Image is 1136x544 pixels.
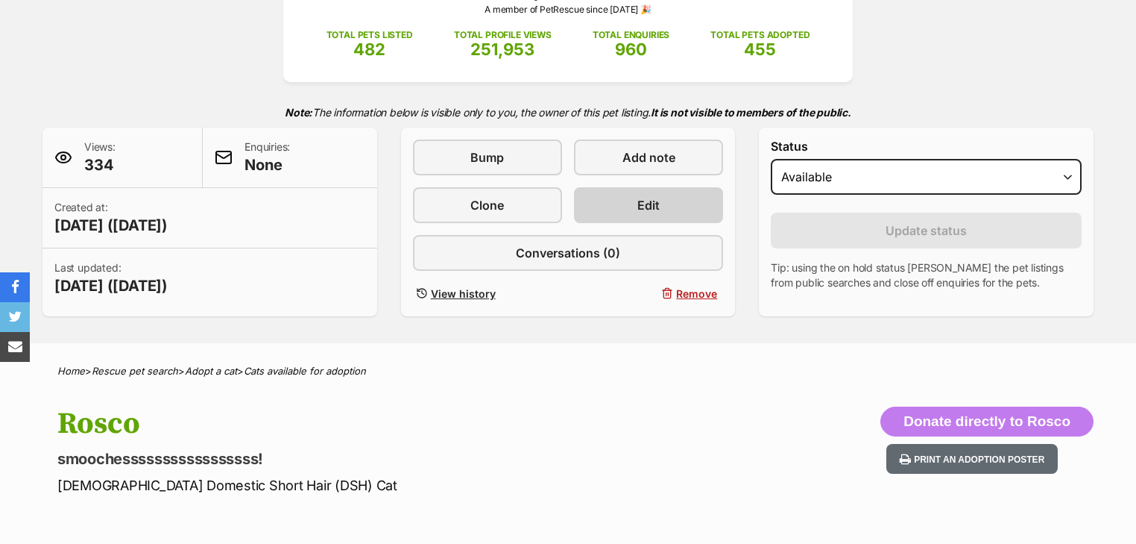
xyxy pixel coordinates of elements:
p: Last updated: [54,260,168,296]
h1: Rosco [57,407,688,441]
span: 455 [744,40,776,59]
strong: It is not visible to members of the public. [651,106,851,119]
p: A member of PetRescue since [DATE] 🎉 [306,3,830,16]
p: [DEMOGRAPHIC_DATA] Domestic Short Hair (DSH) Cat [57,475,688,495]
a: Add note [574,140,723,175]
a: Rescue pet search [92,365,178,377]
button: Donate directly to Rosco [880,407,1094,437]
a: Conversations (0) [413,235,724,271]
p: Tip: using the on hold status [PERSON_NAME] the pet listings from public searches and close off e... [771,260,1082,290]
p: TOTAL ENQUIRIES [593,28,669,42]
strong: Note: [285,106,312,119]
button: Remove [574,283,723,304]
span: 960 [615,40,647,59]
p: smoochesssssssssssssssss! [57,448,688,469]
a: Cats available for adoption [244,365,366,377]
span: [DATE] ([DATE]) [54,275,168,296]
span: None [244,154,290,175]
span: Update status [886,222,967,240]
div: > > > [20,366,1116,377]
span: 482 [353,40,385,59]
a: Bump [413,140,562,175]
p: Views: [84,140,116,175]
a: Adopt a cat [185,365,237,377]
p: TOTAL PETS LISTED [326,28,413,42]
a: View history [413,283,562,304]
span: Add note [622,148,675,166]
span: Bump [470,148,504,166]
a: Home [57,365,85,377]
p: TOTAL PROFILE VIEWS [454,28,552,42]
label: Status [771,140,1082,153]
button: Update status [771,213,1082,248]
span: 251,953 [470,40,534,59]
button: Print an adoption poster [886,444,1058,475]
span: Clone [470,196,504,214]
a: Edit [574,187,723,223]
span: Remove [676,286,717,301]
p: Enquiries: [244,140,290,175]
span: [DATE] ([DATE]) [54,215,168,236]
a: Clone [413,187,562,223]
span: Conversations (0) [516,244,620,262]
span: Edit [637,196,660,214]
span: 334 [84,154,116,175]
p: Created at: [54,200,168,236]
span: View history [431,286,496,301]
p: TOTAL PETS ADOPTED [710,28,810,42]
p: The information below is visible only to you, the owner of this pet listing. [42,97,1094,128]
